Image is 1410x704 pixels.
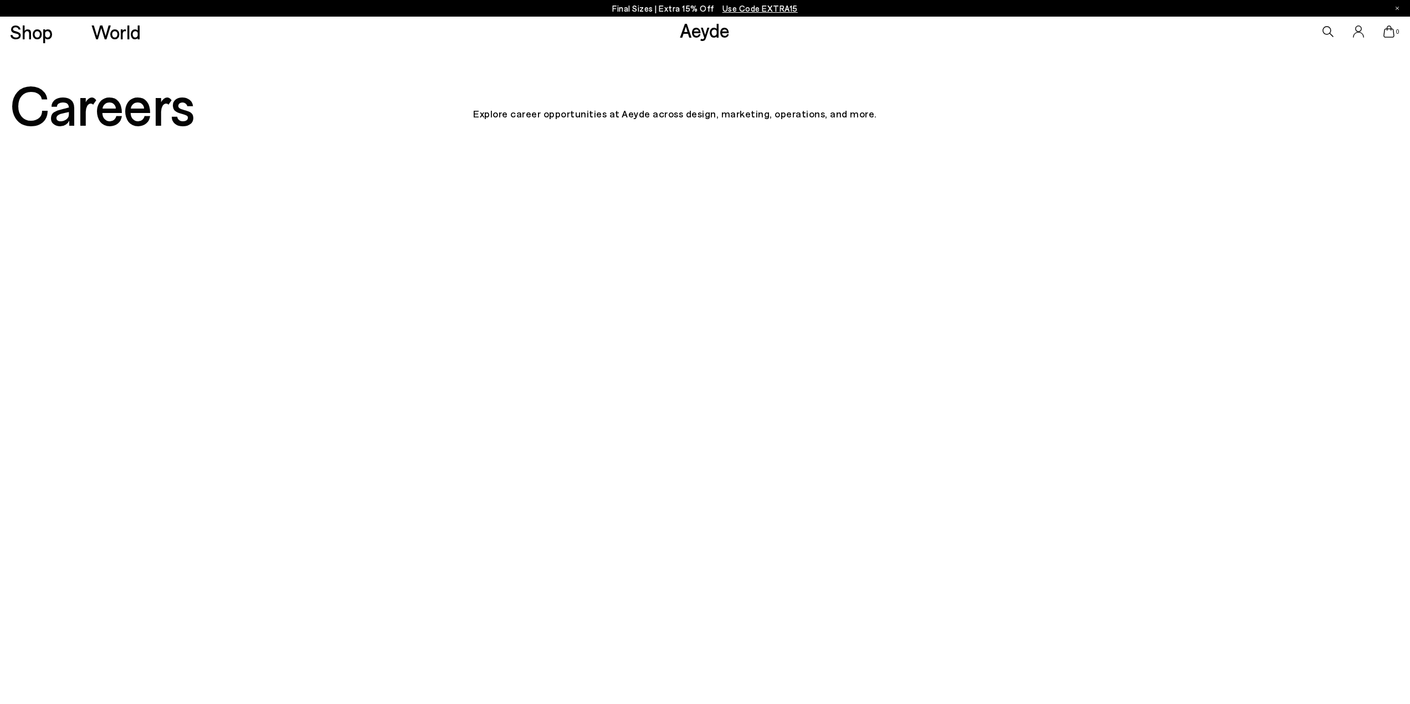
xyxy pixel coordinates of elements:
span: 0 [1394,29,1400,35]
a: Shop [10,22,53,42]
p: Explore career opportunities at Aeyde across design, marketing, operations, and more. [473,87,937,121]
a: World [91,22,141,42]
a: Aeyde [680,18,730,42]
span: Navigate to /collections/ss25-final-sizes [722,3,798,13]
div: Careers [10,73,474,134]
p: Final Sizes | Extra 15% Off [612,2,798,16]
a: 0 [1383,25,1394,38]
